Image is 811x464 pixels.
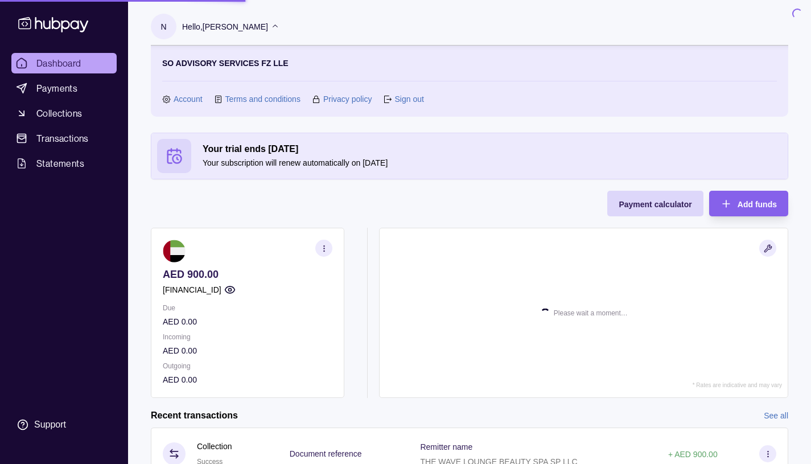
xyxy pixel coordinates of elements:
[36,56,81,70] span: Dashboard
[709,191,788,216] button: Add funds
[163,360,332,372] p: Outgoing
[394,93,423,105] a: Sign out
[182,20,268,33] p: Hello, [PERSON_NAME]
[34,418,66,431] div: Support
[11,103,117,124] a: Collections
[163,240,186,262] img: ae
[36,132,89,145] span: Transactions
[11,413,117,437] a: Support
[160,20,166,33] p: N
[11,78,117,98] a: Payments
[174,93,203,105] a: Account
[36,81,77,95] span: Payments
[554,307,628,319] p: Please wait a moment…
[225,93,300,105] a: Terms and conditions
[11,53,117,73] a: Dashboard
[36,157,84,170] span: Statements
[203,143,782,155] h2: Your trial ends [DATE]
[151,409,238,422] h2: Recent transactions
[163,268,332,281] p: AED 900.00
[163,284,221,296] p: [FINANCIAL_ID]
[163,344,332,357] p: AED 0.00
[163,373,332,386] p: AED 0.00
[619,200,691,209] span: Payment calculator
[163,331,332,343] p: Incoming
[290,449,362,458] p: Document reference
[162,57,289,69] p: SO ADVISORY SERVICES FZ LLE
[163,302,332,314] p: Due
[420,442,472,451] p: Remitter name
[197,440,232,453] p: Collection
[607,191,703,216] button: Payment calculator
[693,382,782,388] p: * Rates are indicative and may vary
[764,409,788,422] a: See all
[11,128,117,149] a: Transactions
[738,200,777,209] span: Add funds
[11,153,117,174] a: Statements
[323,93,372,105] a: Privacy policy
[36,106,82,120] span: Collections
[668,450,718,459] p: + AED 900.00
[203,157,782,169] p: Your subscription will renew automatically on [DATE]
[163,315,332,328] p: AED 0.00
